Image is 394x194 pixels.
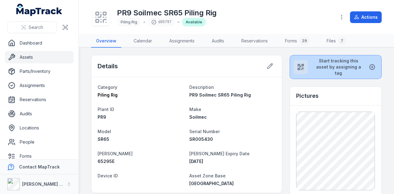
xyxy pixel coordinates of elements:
[189,151,250,156] span: [PERSON_NAME] Expiry Date
[129,35,157,48] a: Calendar
[296,92,319,100] h3: Pictures
[98,62,118,70] h2: Details
[5,108,74,120] a: Audits
[117,8,217,18] h1: PR9 Soilmec SR65 Piling Rig
[5,51,74,63] a: Assets
[148,18,175,26] div: d85797
[5,93,74,106] a: Reservations
[300,37,309,45] div: 29
[189,114,207,120] span: Soilmec
[5,122,74,134] a: Locations
[98,129,111,134] span: Model
[313,58,364,76] span: Start tracking this asset by assigning a tag
[189,92,251,97] span: PR9 Soilmec SR65 Piling Rig
[189,107,201,112] span: Make
[189,129,220,134] span: Serial Number
[91,35,121,48] a: Overview
[98,173,118,178] span: Device ID
[5,136,74,148] a: People
[121,20,137,24] span: Piling Rig
[338,37,346,45] div: 7
[350,11,382,23] button: Actions
[189,159,203,164] span: [DATE]
[19,164,60,169] strong: Contact MapTrack
[7,22,57,33] button: Search
[16,4,62,16] a: MapTrack
[98,151,133,156] span: [PERSON_NAME]
[182,18,206,26] div: Available
[98,159,115,164] span: 65295E
[236,35,273,48] a: Reservations
[98,137,109,142] span: SR65
[98,114,106,120] span: PR9
[280,35,314,48] a: Forms29
[189,173,226,178] span: Asset Zone Base
[189,159,203,164] time: 13/02/2026, 11:00:00 am
[207,35,229,48] a: Audits
[29,24,43,30] span: Search
[5,79,74,92] a: Assignments
[322,35,351,48] a: Files7
[290,55,382,79] button: Start tracking this asset by assigning a tag
[5,37,74,49] a: Dashboard
[164,35,199,48] a: Assignments
[189,181,234,186] span: [GEOGRAPHIC_DATA]
[5,150,74,162] a: Forms
[98,92,118,97] span: Piling Rig
[189,137,213,142] span: SR005430
[5,65,74,77] a: Parts/Inventory
[98,85,117,90] span: Category
[98,107,114,112] span: Plant ID
[22,181,73,187] strong: [PERSON_NAME] Group
[189,85,214,90] span: Description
